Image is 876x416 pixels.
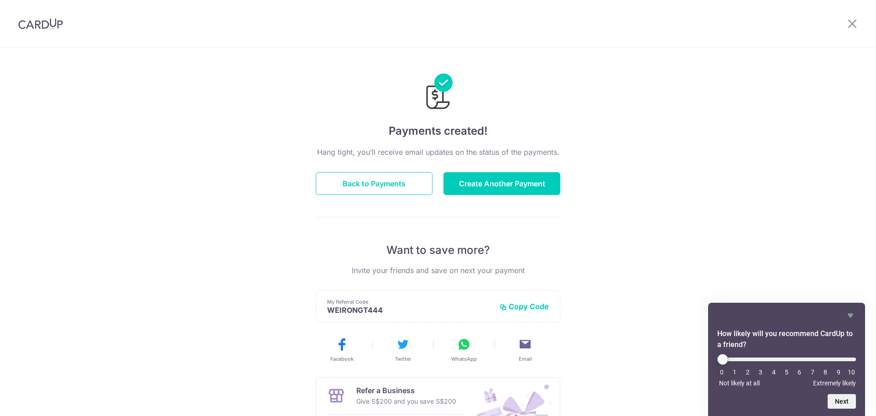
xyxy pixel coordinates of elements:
button: Hide survey [845,310,856,321]
li: 6 [795,369,804,376]
li: 10 [847,369,856,376]
button: Twitter [376,337,430,363]
button: Create Another Payment [443,172,560,195]
li: 0 [717,369,726,376]
p: Give S$200 and you save S$200 [356,396,456,407]
span: Extremely likely [813,379,856,387]
li: 5 [782,369,791,376]
li: 9 [834,369,843,376]
button: Back to Payments [316,172,433,195]
p: Want to save more? [316,243,560,258]
p: WEIRONGT444 [327,305,492,315]
h4: Payments created! [316,123,560,139]
p: My Referral Code [327,298,492,305]
img: Payments [423,74,453,112]
h2: How likely will you recommend CardUp to a friend? Select an option from 0 to 10, with 0 being Not... [717,328,856,350]
span: Twitter [395,355,411,363]
li: 1 [730,369,739,376]
li: 3 [756,369,765,376]
button: Facebook [315,337,369,363]
button: Next question [828,394,856,409]
span: WhatsApp [451,355,477,363]
span: Not likely at all [719,379,760,387]
p: Invite your friends and save on next your payment [316,265,560,276]
div: How likely will you recommend CardUp to a friend? Select an option from 0 to 10, with 0 being Not... [717,310,856,409]
li: 2 [743,369,752,376]
div: How likely will you recommend CardUp to a friend? Select an option from 0 to 10, with 0 being Not... [717,354,856,387]
img: CardUp [18,18,63,29]
p: Refer a Business [356,385,456,396]
button: Email [498,337,552,363]
span: Email [519,355,532,363]
button: WhatsApp [437,337,491,363]
button: Copy Code [500,302,549,311]
span: Facebook [330,355,354,363]
li: 8 [821,369,830,376]
li: 4 [769,369,778,376]
p: Hang tight, you’ll receive email updates on the status of the payments. [316,147,560,158]
li: 7 [808,369,817,376]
